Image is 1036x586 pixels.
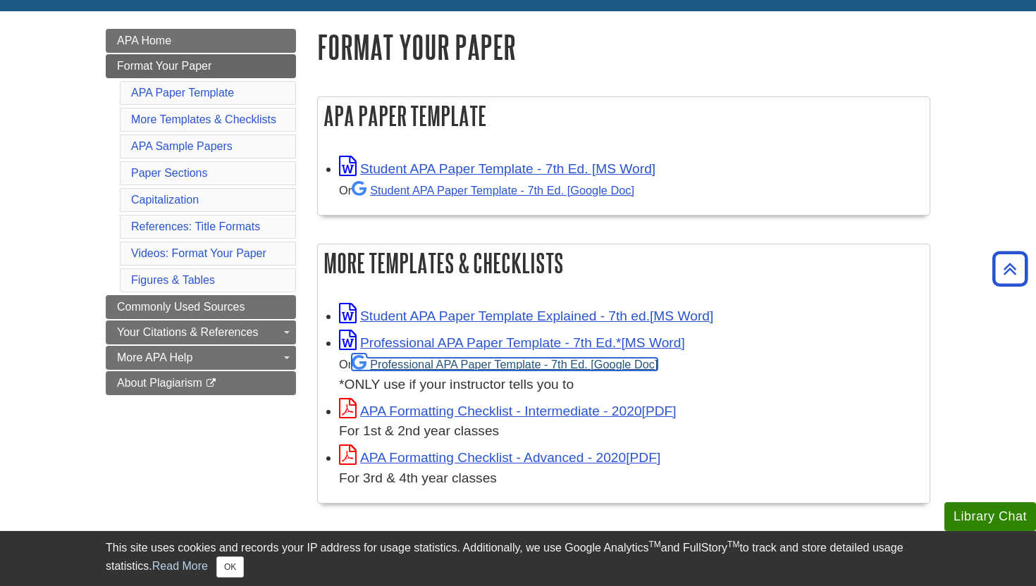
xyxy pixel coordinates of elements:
a: Capitalization [131,194,199,206]
a: Link opens in new window [339,161,655,176]
div: Guide Page Menu [106,29,296,395]
h2: APA Paper Template [318,97,930,135]
sup: TM [648,540,660,549]
a: Link opens in new window [339,404,677,418]
div: For 3rd & 4th year classes [339,468,923,489]
a: APA Paper Template [131,87,234,99]
a: Figures & Tables [131,274,215,286]
div: This site uses cookies and records your IP address for usage statistics. Additionally, we use Goo... [106,540,930,578]
div: For 1st & 2nd year classes [339,421,923,442]
span: APA Home [117,35,171,46]
span: About Plagiarism [117,377,202,389]
a: Paper Sections [131,167,208,179]
span: Format Your Paper [117,60,211,72]
div: *ONLY use if your instructor tells you to [339,354,923,395]
a: Videos: Format Your Paper [131,247,266,259]
a: Link opens in new window [339,335,685,350]
a: Professional APA Paper Template - 7th Ed. [352,358,658,370]
span: More APA Help [117,351,192,363]
button: Library Chat [944,502,1036,531]
small: Or [339,184,634,197]
span: Your Citations & References [117,326,258,338]
a: Link opens in new window [339,450,660,465]
a: APA Sample Papers [131,140,233,152]
h1: Format Your Paper [317,29,930,65]
a: References: Title Formats [131,220,260,232]
small: Or [339,358,658,370]
i: This link opens in a new window [205,379,217,388]
sup: TM [727,540,739,549]
a: More Templates & Checklists [131,113,276,125]
a: More APA Help [106,346,296,370]
a: Back to Top [987,259,1032,278]
a: Read More [152,560,208,572]
a: About Plagiarism [106,371,296,395]
span: Commonly Used Sources [117,301,245,313]
a: Commonly Used Sources [106,295,296,319]
button: Close [216,556,244,578]
a: Link opens in new window [339,308,713,323]
a: APA Home [106,29,296,53]
h2: More Templates & Checklists [318,244,930,282]
a: Format Your Paper [106,54,296,78]
a: Student APA Paper Template - 7th Ed. [Google Doc] [352,184,634,197]
a: Your Citations & References [106,320,296,344]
